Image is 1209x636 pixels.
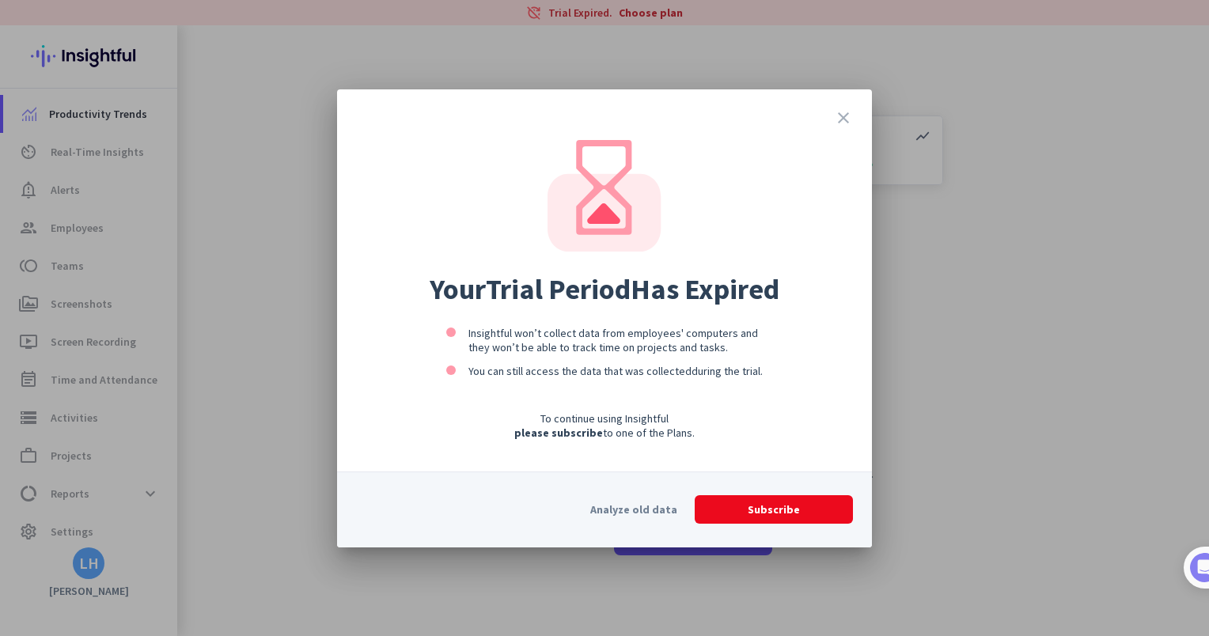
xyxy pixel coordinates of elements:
i: close [834,108,853,127]
p: Your Trial Period Has Expired [430,271,779,307]
img: trial-expired-icon.svg [548,140,661,252]
p: You can still access the data that was collected during the trial . [468,364,763,378]
button: Subscribe [695,495,853,524]
p: Insightful won’t collect data from employees' computers and they won’t be able to track time on p... [468,326,758,354]
span: please subscribe [514,426,603,440]
p: Analyze old data [590,502,677,517]
span: Subscribe [748,502,800,517]
div: To continue using Insightful to one of the Plans. [446,411,763,440]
